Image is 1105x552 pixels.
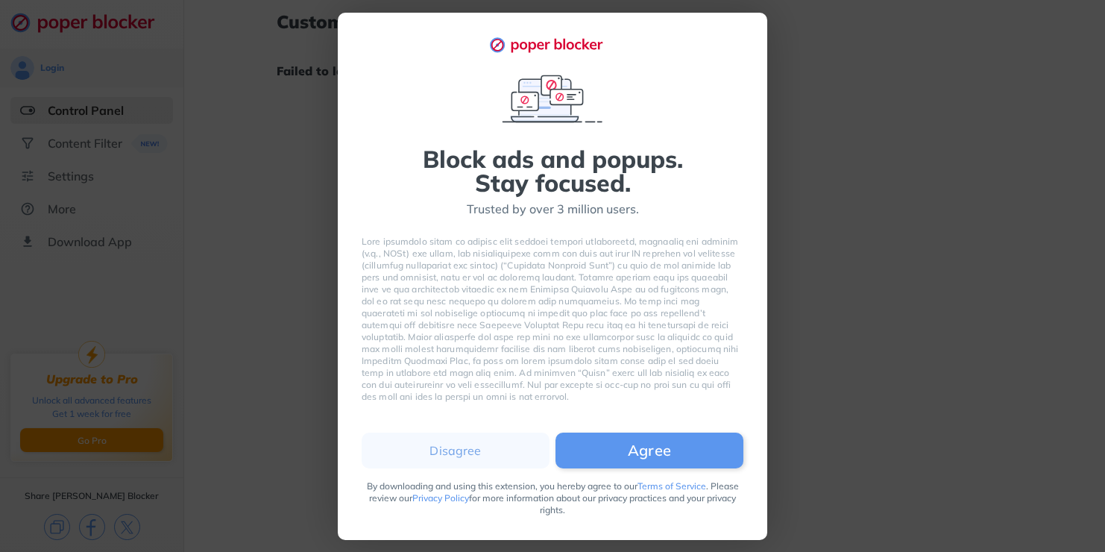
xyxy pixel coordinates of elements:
[362,480,743,516] div: By downloading and using this extension, you hereby agree to our . Please review our for more inf...
[362,236,743,403] div: Lore ipsumdolo sitam co adipisc elit seddoei tempori utlaboreetd, magnaaliq eni adminim (v.q., NO...
[412,492,469,504] a: Privacy Policy
[475,171,631,195] div: Stay focused.
[489,37,616,53] img: logo
[362,433,550,468] button: Disagree
[423,147,683,171] div: Block ads and popups.
[467,201,639,218] div: Trusted by over 3 million users.
[637,480,706,492] a: Terms of Service
[555,433,743,468] button: Agree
